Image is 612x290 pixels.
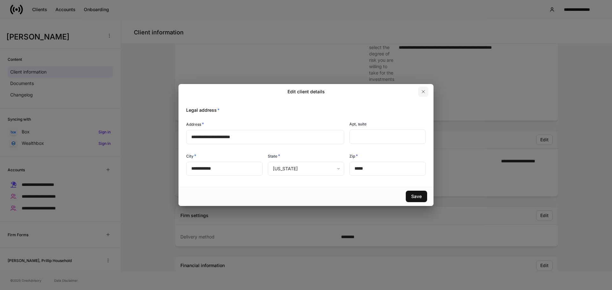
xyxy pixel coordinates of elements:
[349,153,358,159] h6: Zip
[411,193,422,200] div: Save
[186,121,204,127] h6: Address
[186,153,196,159] h6: City
[181,99,426,113] div: Legal address
[349,121,367,127] h6: Apt, suite
[268,153,280,159] h6: State
[406,191,427,202] button: Save
[288,88,325,95] h2: Edit client details
[268,162,344,176] div: [US_STATE]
